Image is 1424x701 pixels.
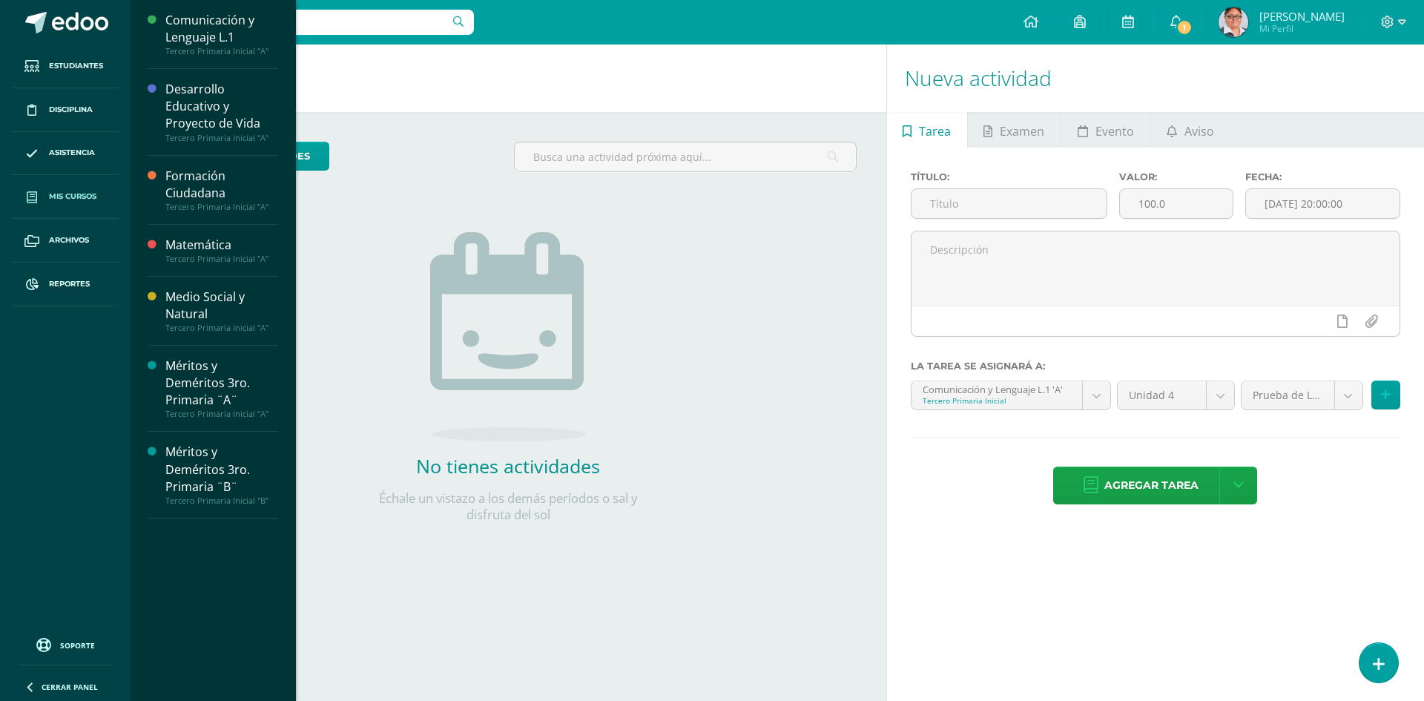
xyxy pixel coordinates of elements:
[165,202,278,212] div: Tercero Primaria Inicial "A"
[165,237,278,254] div: Matemática
[165,12,278,56] a: Comunicación y Lenguaje L.1Tercero Primaria Inicial "A"
[18,634,113,654] a: Soporte
[1119,171,1233,182] label: Valor:
[165,81,278,132] div: Desarrollo Educativo y Proyecto de Vida
[12,219,119,263] a: Archivos
[165,168,278,212] a: Formación CiudadanaTercero Primaria Inicial "A"
[165,289,278,333] a: Medio Social y NaturalTercero Primaria Inicial "A"
[165,168,278,202] div: Formación Ciudadana
[49,147,95,159] span: Asistencia
[360,453,656,478] h2: No tienes actividades
[923,381,1071,395] div: Comunicación y Lenguaje L.1 'A'
[165,237,278,264] a: MatemáticaTercero Primaria Inicial "A"
[911,171,1108,182] label: Título:
[1259,9,1345,24] span: [PERSON_NAME]
[165,444,278,505] a: Méritos y Deméritos 3ro. Primaria ¨B¨Tercero Primaria Inicial "B"
[165,444,278,495] div: Méritos y Deméritos 3ro. Primaria ¨B¨
[912,189,1107,218] input: Título
[12,88,119,132] a: Disciplina
[148,45,868,112] h1: Actividades
[1104,467,1199,504] span: Agregar tarea
[49,234,89,246] span: Archivos
[968,112,1061,148] a: Examen
[911,361,1400,372] label: La tarea se asignará a:
[165,133,278,143] div: Tercero Primaria Inicial "A"
[12,263,119,306] a: Reportes
[165,46,278,56] div: Tercero Primaria Inicial "A"
[1259,22,1345,35] span: Mi Perfil
[165,409,278,419] div: Tercero Primaria Inicial "A"
[1061,112,1150,148] a: Evento
[1184,113,1214,149] span: Aviso
[923,395,1071,406] div: Tercero Primaria Inicial
[887,112,967,148] a: Tarea
[165,81,278,142] a: Desarrollo Educativo y Proyecto de VidaTercero Primaria Inicial "A"
[12,132,119,176] a: Asistencia
[12,175,119,219] a: Mis cursos
[165,358,278,409] div: Méritos y Deméritos 3ro. Primaria ¨A¨
[1000,113,1044,149] span: Examen
[1253,381,1323,409] span: Prueba de Logro (30.0%)
[1095,113,1134,149] span: Evento
[60,640,95,651] span: Soporte
[360,490,656,523] p: Échale un vistazo a los demás períodos o sal y disfruta del sol
[165,254,278,264] div: Tercero Primaria Inicial "A"
[430,232,586,441] img: no_activities.png
[165,289,278,323] div: Medio Social y Natural
[905,45,1406,112] h1: Nueva actividad
[140,10,474,35] input: Busca un usuario...
[49,191,96,203] span: Mis cursos
[165,12,278,46] div: Comunicación y Lenguaje L.1
[165,358,278,419] a: Méritos y Deméritos 3ro. Primaria ¨A¨Tercero Primaria Inicial "A"
[49,278,90,290] span: Reportes
[165,323,278,333] div: Tercero Primaria Inicial "A"
[912,381,1110,409] a: Comunicación y Lenguaje L.1 'A'Tercero Primaria Inicial
[165,496,278,506] div: Tercero Primaria Inicial "B"
[1129,381,1195,409] span: Unidad 4
[1219,7,1248,37] img: bfeb8c741628a996d5962e218d5914b2.png
[49,60,103,72] span: Estudiantes
[515,142,855,171] input: Busca una actividad próxima aquí...
[42,682,98,692] span: Cerrar panel
[1118,381,1234,409] a: Unidad 4
[1242,381,1362,409] a: Prueba de Logro (30.0%)
[1246,189,1400,218] input: Fecha de entrega
[49,104,93,116] span: Disciplina
[1120,189,1232,218] input: Puntos máximos
[1150,112,1230,148] a: Aviso
[12,45,119,88] a: Estudiantes
[1245,171,1400,182] label: Fecha:
[1176,19,1193,36] span: 1
[919,113,951,149] span: Tarea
